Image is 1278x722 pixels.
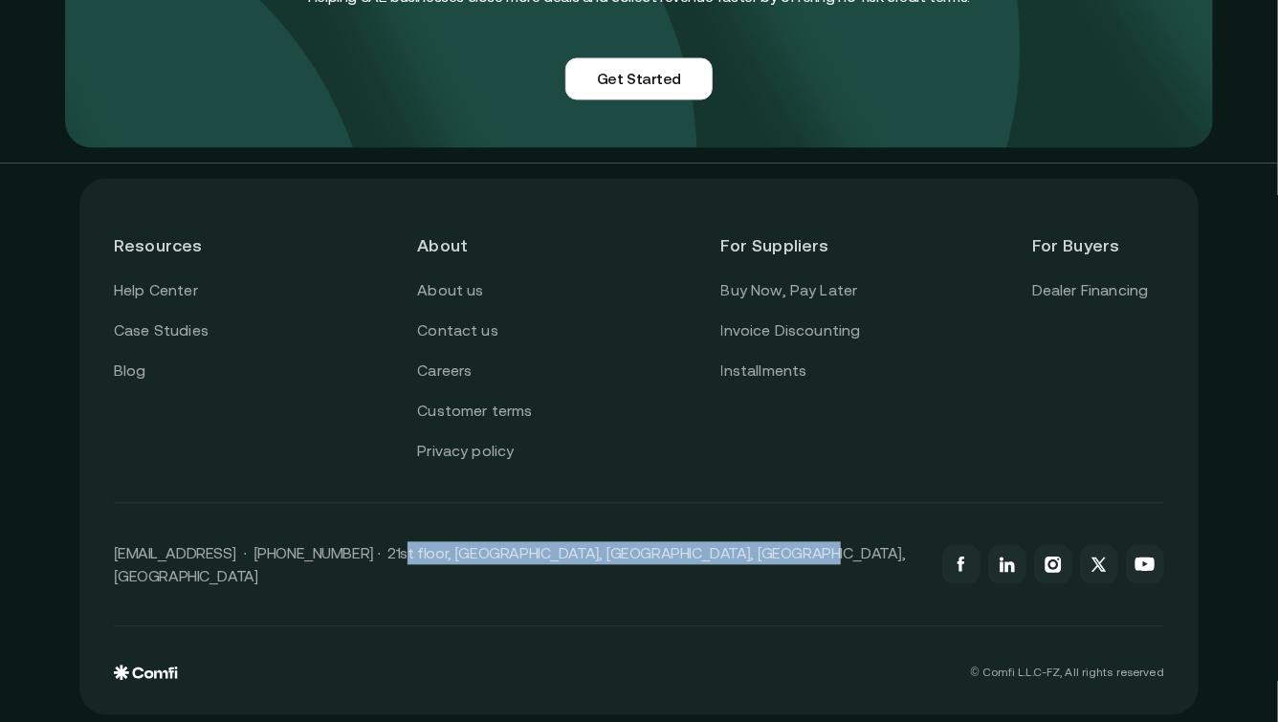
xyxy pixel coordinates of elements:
[417,360,472,384] a: Careers
[721,360,807,384] a: Installments
[417,279,483,304] a: About us
[417,213,549,279] header: About
[114,213,246,279] header: Resources
[114,666,178,681] img: comfi logo
[417,440,514,465] a: Privacy policy
[1032,279,1149,304] a: Dealer Financing
[565,58,714,100] a: Get Started
[114,319,209,344] a: Case Studies
[1032,213,1164,279] header: For Buyers
[417,319,498,344] a: Contact us
[114,360,146,384] a: Blog
[971,667,1164,680] p: © Comfi L.L.C-FZ, All rights reserved
[721,213,861,279] header: For Suppliers
[114,542,923,588] p: [EMAIL_ADDRESS] · [PHONE_NUMBER] · 21st floor, [GEOGRAPHIC_DATA], [GEOGRAPHIC_DATA], [GEOGRAPHIC_...
[417,400,532,425] a: Customer terms
[114,279,198,304] a: Help Center
[721,279,858,304] a: Buy Now, Pay Later
[721,319,861,344] a: Invoice Discounting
